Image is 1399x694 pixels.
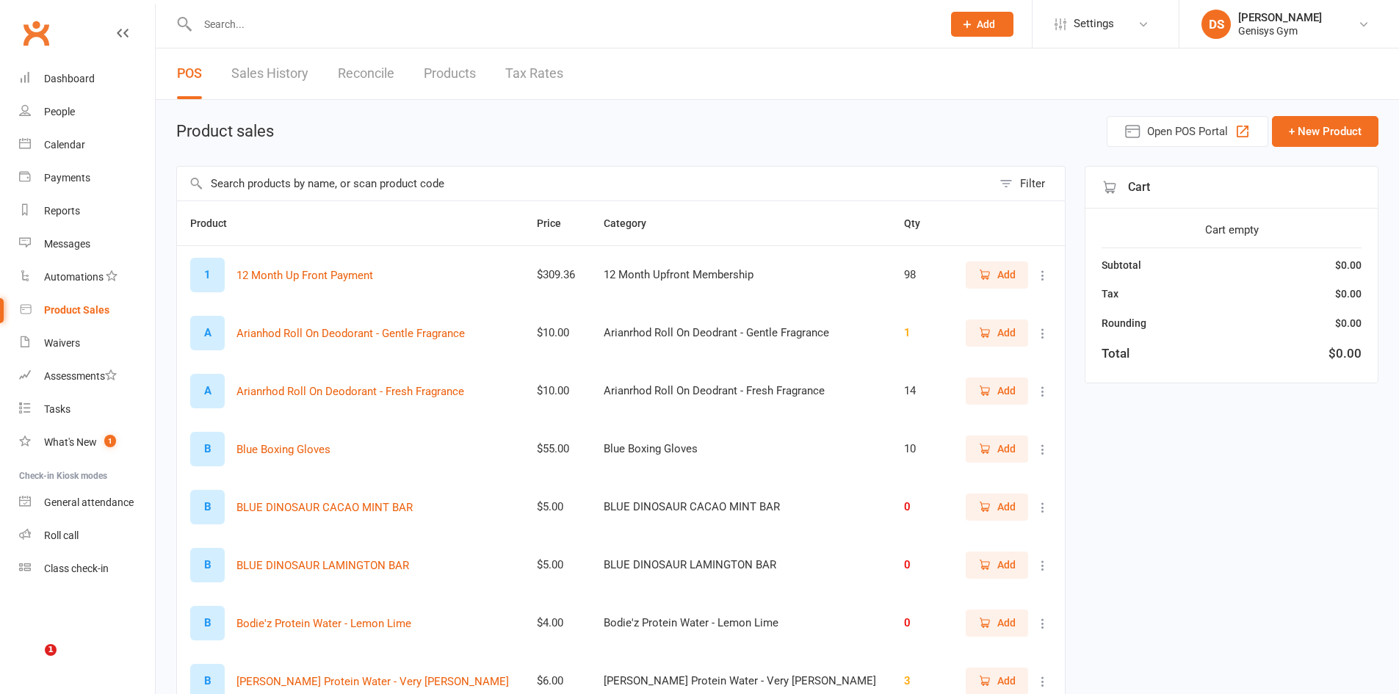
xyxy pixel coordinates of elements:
[1335,286,1362,302] div: $0.00
[190,490,225,524] div: Set product image
[19,426,155,459] a: What's New1
[236,615,411,632] button: Bodie'z Protein Water - Lemon Lime
[1107,116,1268,147] button: Open POS Portal
[537,269,577,281] div: $309.36
[19,195,155,228] a: Reports
[19,162,155,195] a: Payments
[19,294,155,327] a: Product Sales
[904,217,936,229] span: Qty
[44,205,80,217] div: Reports
[236,499,413,516] button: BLUE DINOSAUR CACAO MINT BAR
[997,441,1016,457] span: Add
[236,673,509,690] button: [PERSON_NAME] Protein Water - Very [PERSON_NAME]
[904,675,936,687] div: 3
[236,557,409,574] button: BLUE DINOSAUR LAMINGTON BAR
[537,617,577,629] div: $4.00
[904,443,936,455] div: 10
[19,327,155,360] a: Waivers
[966,261,1028,288] button: Add
[44,271,104,283] div: Automations
[1102,221,1362,239] div: Cart empty
[236,267,373,284] button: 12 Month Up Front Payment
[190,214,243,232] button: Product
[604,269,878,281] div: 12 Month Upfront Membership
[1328,344,1362,364] div: $0.00
[19,519,155,552] a: Roll call
[104,435,116,447] span: 1
[1147,123,1228,140] span: Open POS Portal
[505,48,563,99] a: Tax Rates
[537,443,577,455] div: $55.00
[15,644,50,679] iframe: Intercom live chat
[966,610,1028,636] button: Add
[44,370,117,382] div: Assessments
[966,552,1028,578] button: Add
[236,325,465,342] button: Arianhod Roll On Deodorant - Gentle Fragrance
[951,12,1013,37] button: Add
[537,327,577,339] div: $10.00
[537,675,577,687] div: $6.00
[44,304,109,316] div: Product Sales
[904,501,936,513] div: 0
[604,327,878,339] div: Arianrhod Roll On Deodrant - Gentle Fragrance
[1020,175,1045,192] div: Filter
[193,14,932,35] input: Search...
[19,228,155,261] a: Messages
[236,383,464,400] button: Arianrhod Roll On Deodorant - Fresh Fragrance
[1238,24,1322,37] div: Genisys Gym
[997,615,1016,631] span: Add
[44,529,79,541] div: Roll call
[1102,257,1141,273] div: Subtotal
[190,548,225,582] div: Set product image
[44,496,134,508] div: General attendance
[338,48,394,99] a: Reconcile
[190,316,225,350] div: Set product image
[997,325,1016,341] span: Add
[19,95,155,129] a: People
[1335,257,1362,273] div: $0.00
[977,18,995,30] span: Add
[44,436,97,448] div: What's New
[537,214,577,232] button: Price
[44,172,90,184] div: Payments
[904,269,936,281] div: 98
[190,606,225,640] div: Set product image
[604,217,662,229] span: Category
[992,167,1065,200] button: Filter
[904,559,936,571] div: 0
[44,563,109,574] div: Class check-in
[1102,286,1118,302] div: Tax
[604,443,878,455] div: Blue Boxing Gloves
[604,617,878,629] div: Bodie'z Protein Water - Lemon Lime
[604,385,878,397] div: Arianrhod Roll On Deodrant - Fresh Fragrance
[997,499,1016,515] span: Add
[44,403,71,415] div: Tasks
[19,129,155,162] a: Calendar
[44,73,95,84] div: Dashboard
[1335,315,1362,331] div: $0.00
[904,617,936,629] div: 0
[604,559,878,571] div: BLUE DINOSAUR LAMINGTON BAR
[537,217,577,229] span: Price
[18,15,54,51] a: Clubworx
[1201,10,1231,39] div: DS
[45,644,57,656] span: 1
[966,377,1028,404] button: Add
[966,668,1028,694] button: Add
[966,319,1028,346] button: Add
[904,385,936,397] div: 14
[190,258,225,292] div: Set product image
[997,383,1016,399] span: Add
[1102,315,1146,331] div: Rounding
[44,238,90,250] div: Messages
[1074,7,1114,40] span: Settings
[1085,167,1378,209] div: Cart
[19,62,155,95] a: Dashboard
[44,337,80,349] div: Waivers
[176,123,274,140] h1: Product sales
[997,557,1016,573] span: Add
[966,494,1028,520] button: Add
[997,673,1016,689] span: Add
[966,435,1028,462] button: Add
[177,48,202,99] a: POS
